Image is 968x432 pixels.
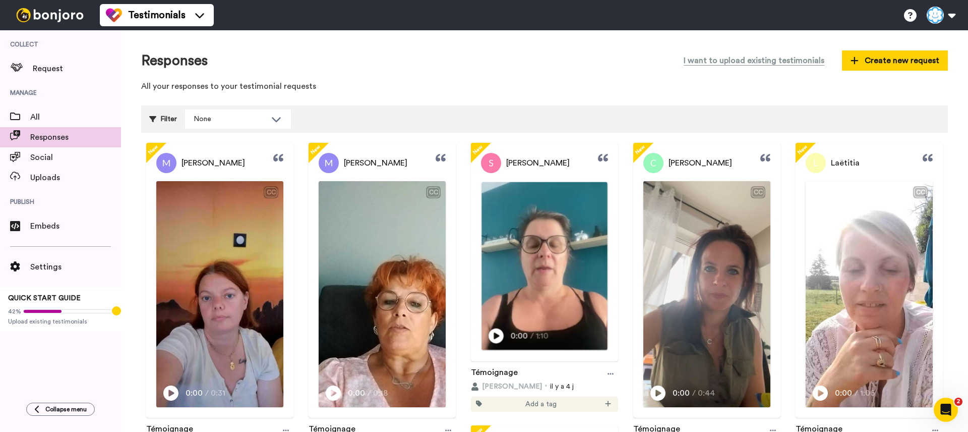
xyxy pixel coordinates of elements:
span: New [308,142,323,157]
span: All [30,111,121,123]
img: Video Thumbnail [481,182,607,350]
span: Collapse menu [45,405,87,413]
span: 0:00 [835,387,853,399]
button: Collapse menu [26,403,95,416]
img: Video Thumbnail [643,181,770,407]
span: QUICK START GUIDE [8,295,81,302]
img: Video Thumbnail [319,181,446,407]
span: 42% [8,307,21,315]
span: 1:06 [860,387,878,399]
span: Embeds [30,220,121,232]
button: Create new request [842,50,948,71]
span: [PERSON_NAME] [181,157,245,169]
span: 0:18 [373,387,391,399]
img: Profile Picture [156,153,176,173]
span: 2 [954,398,962,406]
div: Tooltip anchor [112,306,121,315]
span: Responses [30,131,121,143]
span: Uploads [30,172,121,184]
span: New [795,142,810,157]
span: Testimonials [128,8,186,22]
a: Témoignage [471,366,518,382]
img: tm-color.svg [106,7,122,23]
div: CC [752,187,764,197]
span: / [368,387,371,399]
img: Profile Picture [806,153,826,173]
h1: Responses [141,53,208,69]
span: New [470,142,486,157]
span: Social [30,151,121,164]
span: [PERSON_NAME] [344,157,407,169]
div: il y a 4 j [471,382,618,392]
div: CC [914,187,927,197]
span: 0:31 [211,387,228,399]
span: 0:00 [186,387,203,399]
span: [PERSON_NAME] [482,382,542,392]
span: / [692,387,696,399]
span: New [145,142,161,157]
img: Profile Picture [643,153,663,173]
div: CC [427,187,440,197]
span: Upload existing testimonials [8,317,113,326]
span: / [855,387,858,399]
span: 0:00 [511,330,528,342]
span: 0:00 [348,387,366,399]
span: / [205,387,209,399]
p: All your responses to your testimonial requests [141,81,948,92]
iframe: Intercom live chat [934,398,958,422]
button: I want to upload existing testimonials [676,50,832,71]
img: Profile Picture [319,153,339,173]
span: 0:00 [673,387,690,399]
span: 1:10 [535,330,553,342]
span: [PERSON_NAME] [669,157,732,169]
span: 0:44 [698,387,715,399]
span: / [530,330,533,342]
span: Request [33,63,121,75]
span: New [632,142,648,157]
img: Video Thumbnail [156,181,283,407]
button: [PERSON_NAME] [471,382,542,392]
span: [PERSON_NAME] [506,157,570,169]
div: Filter [149,110,177,129]
span: Settings [30,261,121,273]
span: Add a tag [525,399,557,409]
img: Video Thumbnail [806,181,933,407]
img: bj-logo-header-white.svg [12,8,88,22]
div: CC [265,187,277,197]
span: Create new request [851,55,939,67]
img: Profile Picture [481,153,501,173]
div: None [194,114,266,124]
span: Laëtitia [831,157,860,169]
